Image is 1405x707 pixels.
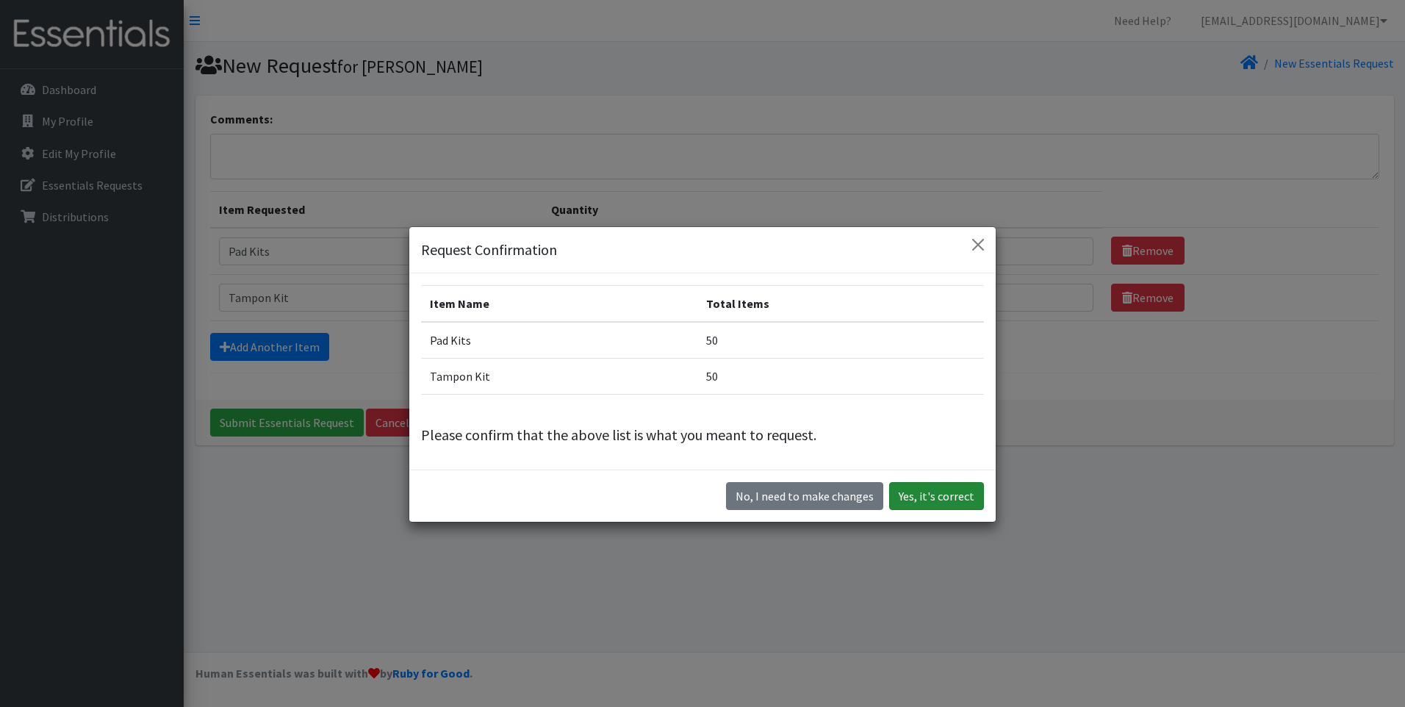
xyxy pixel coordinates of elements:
[421,285,697,322] th: Item Name
[726,482,883,510] button: No I need to make changes
[966,233,990,256] button: Close
[697,358,984,394] td: 50
[421,424,984,446] p: Please confirm that the above list is what you meant to request.
[421,358,697,394] td: Tampon Kit
[697,285,984,322] th: Total Items
[421,322,697,359] td: Pad Kits
[421,239,557,261] h5: Request Confirmation
[889,482,984,510] button: Yes, it's correct
[697,322,984,359] td: 50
